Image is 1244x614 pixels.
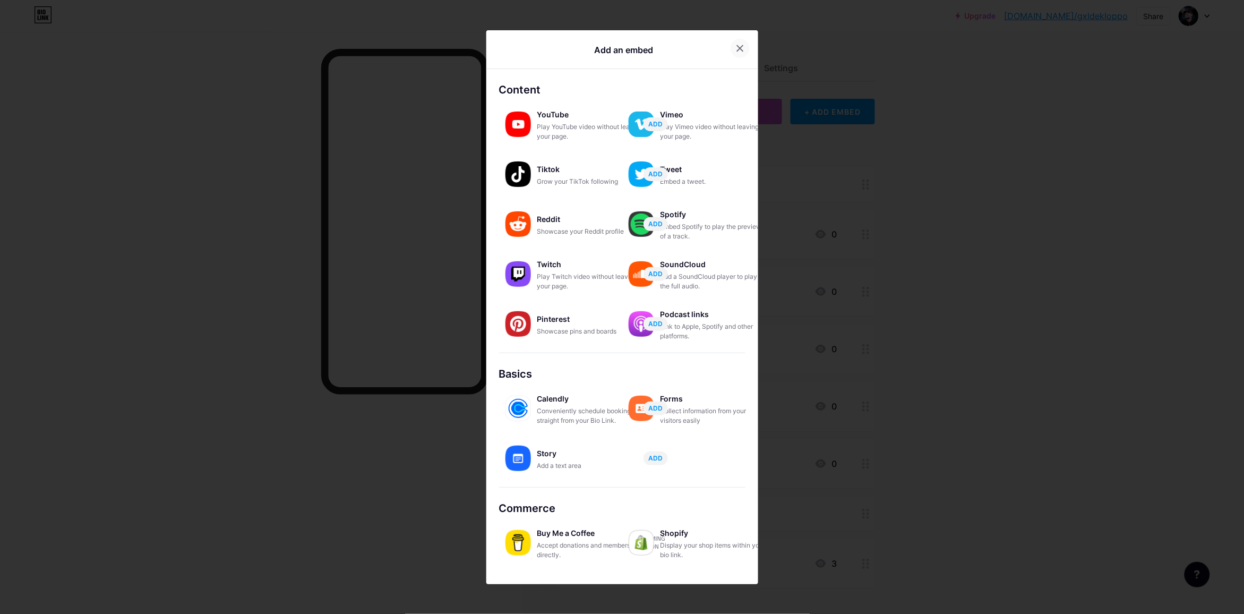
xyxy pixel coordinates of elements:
[537,461,644,471] div: Add a text area
[505,396,531,421] img: calendly
[505,211,531,237] img: reddit
[660,162,767,177] div: Tweet
[648,120,663,129] span: ADD
[644,217,668,231] button: ADD
[594,44,653,56] div: Add an embed
[648,404,663,413] span: ADD
[644,451,668,465] button: ADD
[660,391,767,406] div: Forms
[644,402,668,415] button: ADD
[660,222,767,241] div: Embed Spotify to play the preview of a track.
[644,167,668,181] button: ADD
[648,319,663,328] span: ADD
[505,311,531,337] img: pinterest
[629,161,654,187] img: twitter
[537,446,644,461] div: Story
[660,406,767,425] div: Collect information from your visitors easily
[537,162,644,177] div: Tiktok
[648,169,663,178] span: ADD
[505,446,531,471] img: story
[660,177,767,186] div: Embed a tweet.
[499,500,745,516] div: Commerce
[499,366,745,382] div: Basics
[537,327,644,336] div: Showcase pins and boards
[660,122,767,141] div: Play Vimeo video without leaving your page.
[505,112,531,137] img: youtube
[629,261,654,287] img: soundcloud
[629,211,654,237] img: spotify
[537,212,644,227] div: Reddit
[629,112,654,137] img: vimeo
[537,257,644,272] div: Twitch
[499,82,745,98] div: Content
[629,396,654,421] img: forms
[660,541,767,560] div: Display your shop items within your bio link.
[537,272,644,291] div: Play Twitch video without leaving your page.
[660,107,767,122] div: Vimeo
[537,526,644,541] div: Buy Me a Coffee
[505,161,531,187] img: tiktok
[537,312,644,327] div: Pinterest
[660,272,767,291] div: Add a SoundCloud player to play the full audio.
[537,541,644,560] div: Accept donations and memberships directly.
[648,269,663,278] span: ADD
[629,311,654,337] img: podcastlinks
[537,391,644,406] div: Calendly
[537,406,644,425] div: Conveniently schedule bookings straight from your Bio Link.
[644,317,668,331] button: ADD
[660,322,767,341] div: Link to Apple, Spotify and other platforms.
[505,530,531,556] img: buymeacoffee
[648,454,663,463] span: ADD
[537,177,644,186] div: Grow your TikTok following
[629,530,654,556] img: shopify
[644,117,668,131] button: ADD
[648,219,663,228] span: ADD
[537,107,644,122] div: YouTube
[660,526,767,541] div: Shopify
[660,307,767,322] div: Podcast links
[660,257,767,272] div: SoundCloud
[644,267,668,281] button: ADD
[537,122,644,141] div: Play YouTube video without leaving your page.
[660,207,767,222] div: Spotify
[537,227,644,236] div: Showcase your Reddit profile
[505,261,531,287] img: twitch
